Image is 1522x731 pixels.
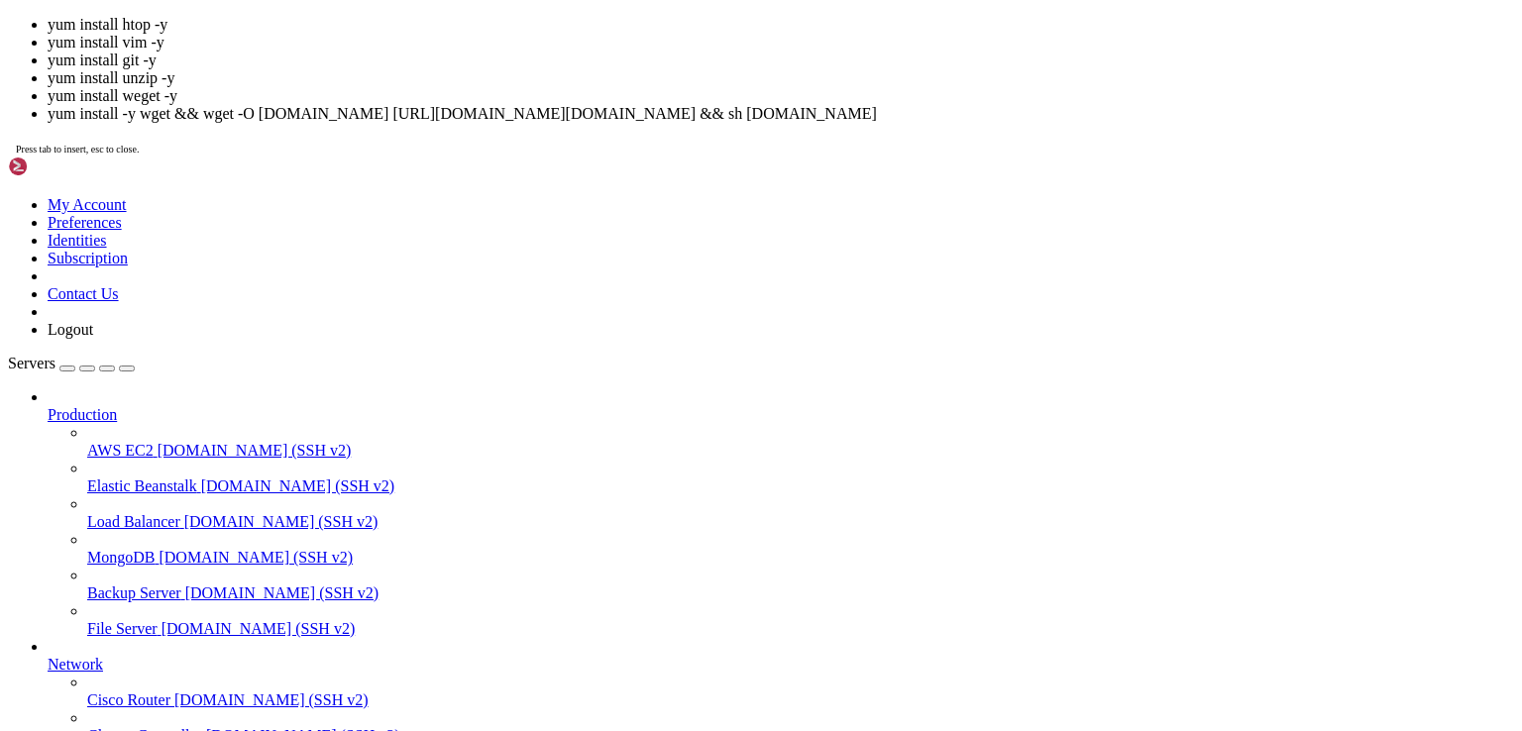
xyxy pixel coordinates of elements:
[48,250,128,266] a: Subscription
[48,388,1514,638] li: Production
[87,477,1514,495] a: Elastic Beanstalk [DOMAIN_NAME] (SSH v2)
[87,602,1514,638] li: File Server [DOMAIN_NAME] (SSH v2)
[87,424,1514,460] li: AWS EC2 [DOMAIN_NAME] (SSH v2)
[87,531,1514,567] li: MongoDB [DOMAIN_NAME] (SSH v2)
[201,477,395,494] span: [DOMAIN_NAME] (SSH v2)
[87,567,1514,602] li: Backup Server [DOMAIN_NAME] (SSH v2)
[87,549,1514,567] a: MongoDB [DOMAIN_NAME] (SSH v2)
[87,691,170,708] span: Cisco Router
[174,691,369,708] span: [DOMAIN_NAME] (SSH v2)
[48,321,93,338] a: Logout
[158,442,352,459] span: [DOMAIN_NAME] (SSH v2)
[87,549,155,566] span: MongoDB
[87,620,1514,638] a: File Server [DOMAIN_NAME] (SSH v2)
[87,495,1514,531] li: Load Balancer [DOMAIN_NAME] (SSH v2)
[48,34,1514,52] li: yum install vim -y
[8,159,1263,176] x-row: yum
[87,442,1514,460] a: AWS EC2 [DOMAIN_NAME] (SSH v2)
[87,620,158,637] span: File Server
[48,69,1514,87] li: yum install unzip -y
[8,355,55,371] span: Servers
[87,674,1514,709] li: Cisco Router [DOMAIN_NAME] (SSH v2)
[48,87,1514,105] li: yum install weget -y
[8,25,1263,42] x-row: There were 490 failed login attempts since the last successful login.
[8,157,122,176] img: Shellngn
[16,144,139,155] span: Press tab to insert, esc to close.
[87,584,1514,602] a: Backup Server [DOMAIN_NAME] (SSH v2)
[87,477,197,494] span: Elastic Beanstalk
[48,285,119,302] a: Contact Us
[87,442,154,459] span: AWS EC2
[292,58,300,75] div: (34, 3)
[159,549,353,566] span: [DOMAIN_NAME] (SSH v2)
[48,52,1514,69] li: yum install git -y
[87,691,1514,709] a: Cisco Router [DOMAIN_NAME] (SSH v2)
[48,214,122,231] a: Preferences
[87,513,1514,531] a: Load Balancer [DOMAIN_NAME] (SSH v2)
[48,406,117,423] span: Production
[8,42,1263,58] x-row: Last login: [DATE] from [DOMAIN_NAME]
[48,656,1514,674] a: Network
[87,460,1514,495] li: Elastic Beanstalk [DOMAIN_NAME] (SSH v2)
[48,196,127,213] a: My Account
[8,58,1263,75] x-row: [root@C20251001166336 ~]# yum inst
[184,513,379,530] span: [DOMAIN_NAME] (SSH v2)
[48,105,1514,123] li: yum install -y wget && wget -O [DOMAIN_NAME] [URL][DOMAIN_NAME][DOMAIN_NAME] && sh [DOMAIN_NAME]
[48,656,103,673] span: Network
[8,355,135,371] a: Servers
[8,8,1263,25] x-row: Last failed login: [DATE] from [TECHNICAL_ID] on ssh:notty
[87,584,181,601] span: Backup Server
[185,584,380,601] span: [DOMAIN_NAME] (SSH v2)
[87,513,180,530] span: Load Balancer
[162,620,356,637] span: [DOMAIN_NAME] (SSH v2)
[48,16,1514,34] li: yum install htop -y
[48,232,107,249] a: Identities
[48,406,1514,424] a: Production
